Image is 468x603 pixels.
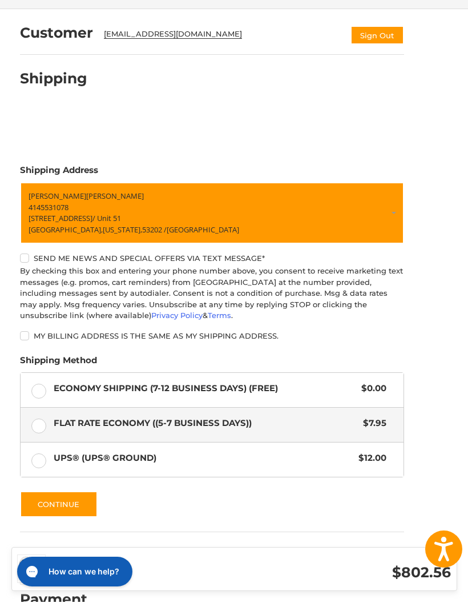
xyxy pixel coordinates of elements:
[254,565,451,582] h3: $802.56
[11,554,136,592] iframe: Gorgias live chat messenger
[20,255,404,264] label: Send me news and special offers via text message*
[350,27,404,46] button: Sign Out
[20,183,404,245] a: Enter or select a different address
[29,214,92,224] span: [STREET_ADDRESS]
[86,192,144,202] span: [PERSON_NAME]
[20,71,87,89] h2: Shipping
[103,225,142,235] span: [US_STATE],
[353,453,387,466] span: $12.00
[151,312,203,321] a: Privacy Policy
[356,383,387,396] span: $0.00
[167,225,239,235] span: [GEOGRAPHIC_DATA]
[20,332,404,341] label: My billing address is the same as my shipping address.
[29,225,103,235] span: [GEOGRAPHIC_DATA],
[57,562,254,575] h3: 2 Items
[54,418,358,431] span: Flat Rate Economy ((5-7 Business Days))
[29,192,86,202] span: [PERSON_NAME]
[142,225,167,235] span: 53202 /
[20,267,404,323] div: By checking this box and entering your phone number above, you consent to receive marketing text ...
[20,25,93,43] h2: Customer
[92,214,121,224] span: / Unit 51
[358,418,387,431] span: $7.95
[54,383,356,396] span: Economy Shipping (7-12 Business Days) (Free)
[29,203,68,213] span: 4145531078
[208,312,231,321] a: Terms
[20,355,97,373] legend: Shipping Method
[20,492,98,518] button: Continue
[54,453,353,466] span: UPS® (UPS® Ground)
[20,165,98,183] legend: Shipping Address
